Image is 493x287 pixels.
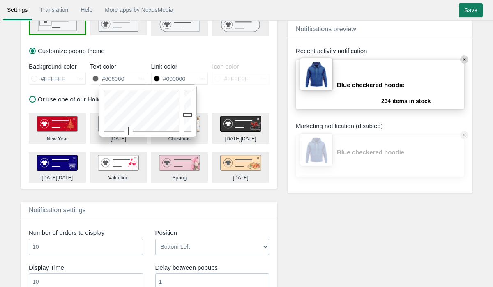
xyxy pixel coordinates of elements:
[159,155,200,171] img: spring.png
[47,135,68,142] div: New Year
[220,155,261,171] img: thanksgiving.png
[300,133,333,166] img: 80x80_sample.jpg
[220,116,261,132] img: black_friday.png
[90,62,147,71] div: Text color
[225,135,256,142] div: [DATE][DATE]
[29,95,136,103] label: Or use one of our Holiday templates
[37,155,78,171] img: cyber_monday.png
[29,46,105,55] label: Customize popup theme
[173,174,187,181] div: Spring
[42,174,73,181] div: [DATE][DATE]
[98,155,139,171] img: valentine.png
[337,140,423,172] div: Now available! Grab yours until it runs out again
[260,76,267,81] span: hex
[212,62,269,71] div: Icon color
[459,3,483,17] input: Save
[337,80,423,89] a: Blue checkered hoodie
[77,76,83,81] span: hex
[168,135,191,142] div: Christmas
[98,116,139,132] img: halloweeen.png
[381,97,431,105] span: 234 items in stock
[296,25,356,32] span: Notifications preview
[111,135,126,142] div: [DATE]
[233,174,249,181] div: [DATE]
[337,148,423,156] a: Blue checkered hoodie
[155,228,270,237] label: Position
[151,62,208,71] div: Link color
[155,263,270,272] label: Delay between popups
[200,76,206,81] span: hex
[101,2,177,17] a: More apps by NexusMedia
[337,64,460,97] div: Lily in [US_STATE], [GEOGRAPHIC_DATA] purchased a
[29,263,143,272] label: Display Time
[138,76,145,81] span: hex
[36,2,73,17] a: Translation
[296,46,464,55] div: Recent activity notification
[300,58,333,91] img: 80x80_sample.jpg
[3,2,32,17] a: Settings
[37,116,78,132] img: new_year.png
[29,62,86,71] div: Background color
[337,97,381,105] span: 7 Minutes ago
[76,2,97,17] a: Help
[108,174,129,181] div: Valentine
[29,207,86,214] span: Notification settings
[29,228,143,237] label: Number of orders to display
